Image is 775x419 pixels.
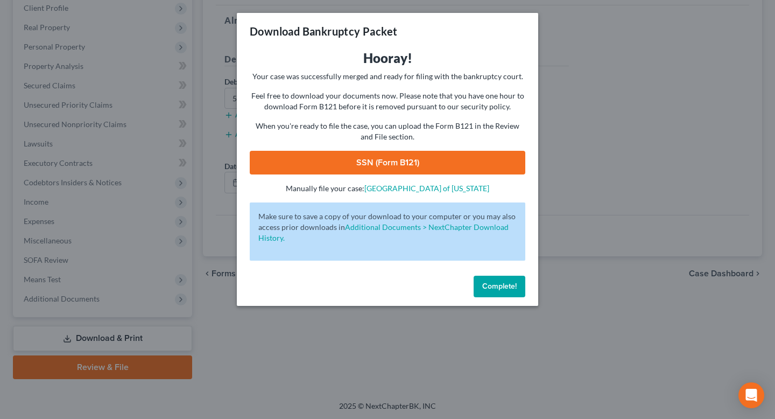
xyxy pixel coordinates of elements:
[250,90,525,112] p: Feel free to download your documents now. Please note that you have one hour to download Form B12...
[250,24,397,39] h3: Download Bankruptcy Packet
[250,71,525,82] p: Your case was successfully merged and ready for filing with the bankruptcy court.
[258,211,517,243] p: Make sure to save a copy of your download to your computer or you may also access prior downloads in
[482,282,517,291] span: Complete!
[474,276,525,297] button: Complete!
[364,184,489,193] a: [GEOGRAPHIC_DATA] of [US_STATE]
[250,121,525,142] p: When you're ready to file the case, you can upload the Form B121 in the Review and File section.
[738,382,764,408] div: Open Intercom Messenger
[250,151,525,174] a: SSN (Form B121)
[258,222,509,242] a: Additional Documents > NextChapter Download History.
[250,50,525,67] h3: Hooray!
[250,183,525,194] p: Manually file your case:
